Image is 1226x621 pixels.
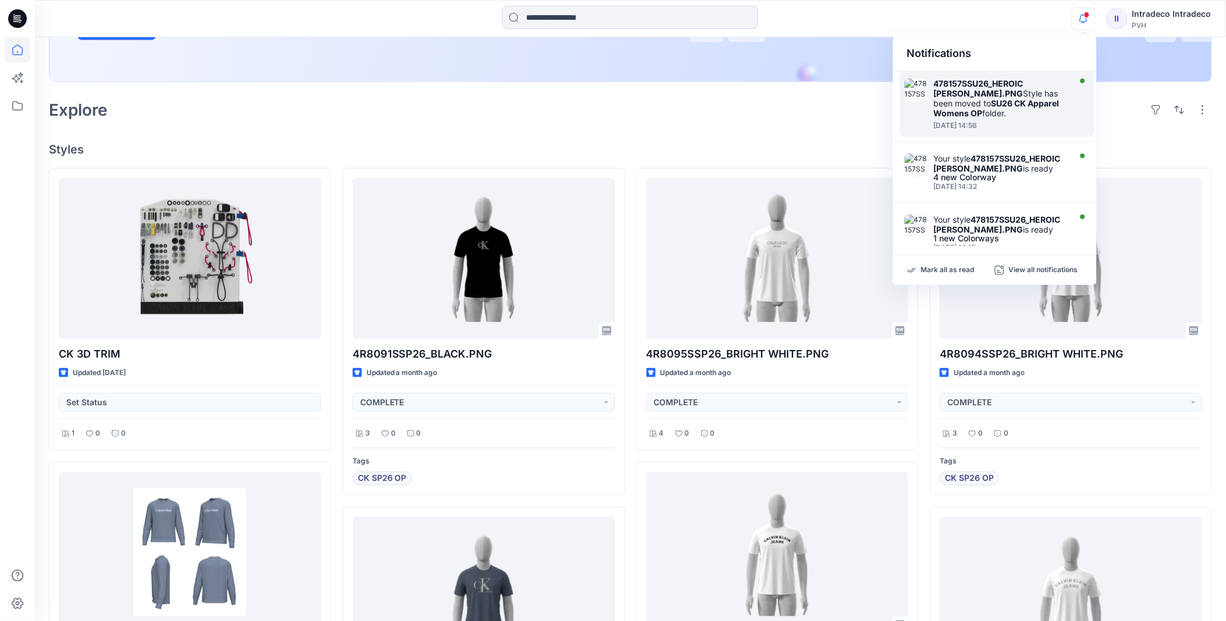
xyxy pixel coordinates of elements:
[59,178,321,339] a: CK 3D TRIM
[391,427,396,440] p: 0
[945,472,994,486] span: CK SP26 OP
[934,78,1068,118] div: Style has been moved to folder.
[353,346,615,362] p: 4R8091SSP26_BLACK.PNG
[660,367,731,379] p: Updated a month ago
[934,98,1060,118] strong: SU26 CK Apparel Womens OP
[659,427,664,440] p: 4
[934,173,1068,181] div: 4 new Colorway
[95,427,100,440] p: 0
[367,367,438,379] p: Updated a month ago
[934,78,1024,98] strong: 478157SSU26_HEROIC [PERSON_NAME].PNG
[921,265,975,276] p: Mark all as read
[934,154,1068,173] div: Your style is ready
[953,427,957,440] p: 3
[940,455,1202,467] p: Tags
[417,427,421,440] p: 0
[934,183,1068,191] div: Monday, July 21, 2025 14:32
[934,215,1068,234] div: Your style is ready
[358,472,407,486] span: CK SP26 OP
[121,427,126,440] p: 0
[710,427,715,440] p: 0
[1107,8,1128,29] div: II
[1009,265,1078,276] p: View all notifications
[978,427,983,440] p: 0
[1132,7,1211,21] div: Intradeco Intradeco
[646,346,909,362] p: 4R8095SSP26_BRIGHT WHITE.PNG
[905,154,928,177] img: 478157SSU26_HEROIC GREY HEATHER.PNG
[934,244,1068,252] div: Monday, July 21, 2025 14:15
[353,178,615,339] a: 4R8091SSP26_BLACK.PNG
[1132,21,1211,30] div: PVH
[940,346,1202,362] p: 4R8094SSP26_BRIGHT WHITE.PNG
[353,455,615,467] p: Tags
[1004,427,1008,440] p: 0
[893,36,1097,72] div: Notifications
[49,142,1212,156] h4: Styles
[905,78,928,102] img: 478157SSU26_HEROIC GREY HEATHER.PNG
[934,154,1061,173] strong: 478157SSU26_HEROIC [PERSON_NAME].PNG
[934,215,1061,234] strong: 478157SSU26_HEROIC [PERSON_NAME].PNG
[72,427,74,440] p: 1
[646,178,909,339] a: 4R8095SSP26_BRIGHT WHITE.PNG
[49,101,108,119] h2: Explore
[934,234,1068,242] div: 1 new Colorways
[905,215,928,238] img: 478157SSU26_HEROIC GREY HEATHER.PNG
[954,367,1025,379] p: Updated a month ago
[59,346,321,362] p: CK 3D TRIM
[934,122,1068,130] div: Monday, July 21, 2025 14:56
[73,367,126,379] p: Updated [DATE]
[365,427,370,440] p: 3
[685,427,690,440] p: 0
